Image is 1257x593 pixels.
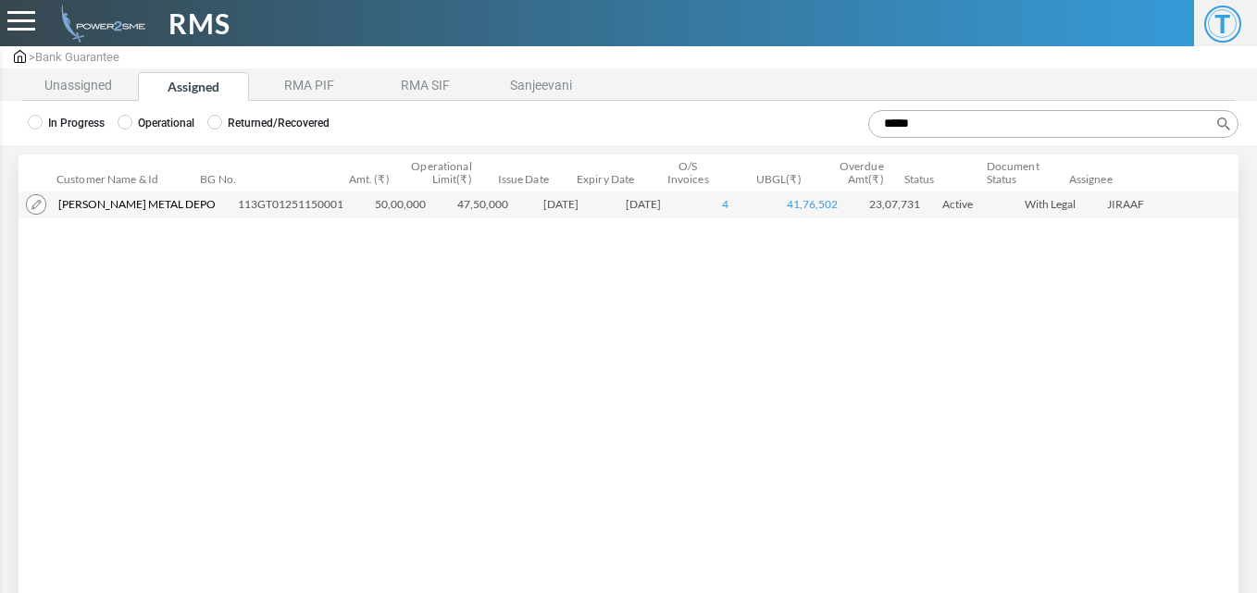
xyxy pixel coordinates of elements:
a: 4 [722,197,728,211]
li: RMA SIF [369,72,480,101]
td: [DATE] [605,191,688,218]
label: Operational [118,115,194,131]
li: Unassigned [22,72,133,101]
span: [PERSON_NAME] Metal Depo [58,196,216,213]
td: 113GT01251150001 [230,191,358,218]
th: Document Status: activate to sort column ascending [981,154,1064,191]
input: Search: [868,110,1238,138]
a: 41,76,502 [787,197,838,211]
th: Operational Limit(₹): activate to sort column ascending [404,154,487,191]
span: RMS [168,3,230,44]
th: Amt. (₹): activate to sort column ascending [322,154,404,191]
li: Sanjeevani [485,72,596,101]
td: [DATE] [523,191,605,218]
td: 23,07,731 [853,191,935,218]
td: With Legal [1017,191,1100,218]
span: Bank Guarantee [35,50,119,64]
th: O/S Invoices: activate to sort column ascending [652,154,734,191]
th: UBGL(₹): activate to sort column ascending [734,154,816,191]
th: Issue Date: activate to sort column ascending [487,154,569,191]
img: admin [54,5,145,43]
th: &nbsp;: activate to sort column descending [19,154,51,191]
img: admin [14,50,26,63]
li: RMA PIF [254,72,365,101]
td: Active [935,191,1017,218]
span: T [1204,6,1241,43]
th: BG No.: activate to sort column ascending [194,154,321,191]
label: Returned/Recovered [207,115,330,131]
th: Status: activate to sort column ascending [899,154,981,191]
label: In Progress [28,115,105,131]
th: Expiry Date: activate to sort column ascending [569,154,652,191]
td: 50,00,000 [358,191,441,218]
li: Assigned [138,72,249,101]
th: Customer Name &amp; Id: activate to sort column ascending [51,154,194,191]
img: modify.png [26,194,46,215]
label: Search: [862,110,1238,138]
td: 47,50,000 [441,191,523,218]
th: Overdue Amt(₹): activate to sort column ascending [816,154,899,191]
